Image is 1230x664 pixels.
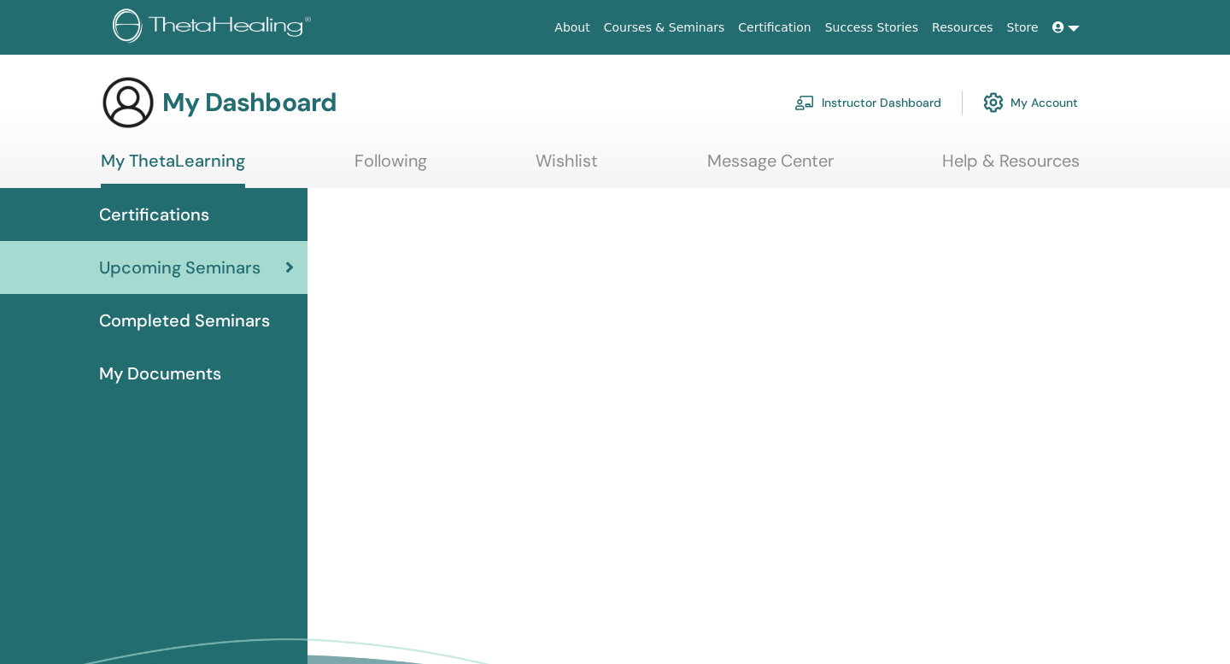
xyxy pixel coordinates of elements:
[731,12,817,44] a: Certification
[99,255,261,280] span: Upcoming Seminars
[162,87,337,118] h3: My Dashboard
[99,202,209,227] span: Certifications
[983,84,1078,121] a: My Account
[99,308,270,333] span: Completed Seminars
[794,84,941,121] a: Instructor Dashboard
[101,75,155,130] img: generic-user-icon.jpg
[113,9,317,47] img: logo.png
[101,150,245,188] a: My ThetaLearning
[1000,12,1045,44] a: Store
[983,88,1004,117] img: cog.svg
[942,150,1080,184] a: Help & Resources
[536,150,598,184] a: Wishlist
[925,12,1000,44] a: Resources
[354,150,427,184] a: Following
[707,150,834,184] a: Message Center
[794,95,815,110] img: chalkboard-teacher.svg
[597,12,732,44] a: Courses & Seminars
[99,361,221,386] span: My Documents
[548,12,596,44] a: About
[818,12,925,44] a: Success Stories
